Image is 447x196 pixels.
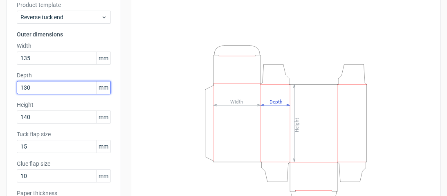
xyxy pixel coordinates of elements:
[20,13,101,21] span: Reverse tuck end
[17,101,111,109] label: Height
[96,170,110,182] span: mm
[17,42,111,50] label: Width
[17,130,111,138] label: Tuck flap size
[96,140,110,153] span: mm
[17,1,111,9] label: Product template
[96,52,110,64] span: mm
[17,71,111,79] label: Depth
[269,99,282,104] tspan: Depth
[294,117,299,132] tspan: Height
[17,30,111,38] h3: Outer dimensions
[230,99,243,104] tspan: Width
[17,160,111,168] label: Glue flap size
[96,81,110,94] span: mm
[96,111,110,123] span: mm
